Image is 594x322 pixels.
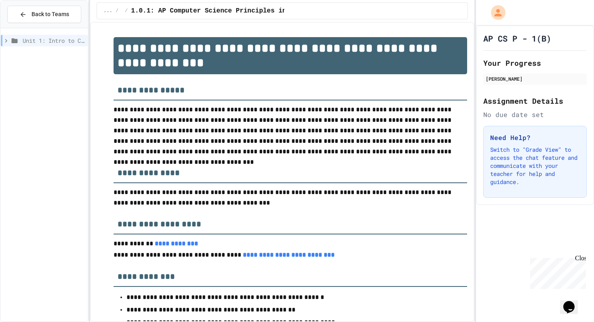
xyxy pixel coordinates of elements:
div: Chat with us now!Close [3,3,56,51]
span: ... [103,8,112,14]
div: No due date set [483,110,587,119]
div: [PERSON_NAME] [486,75,584,82]
button: Back to Teams [7,6,81,23]
h2: Assignment Details [483,95,587,107]
h2: Your Progress [483,57,587,69]
iframe: chat widget [527,255,586,289]
span: Unit 1: Intro to Computer Science [23,36,84,45]
iframe: chat widget [560,290,586,314]
p: Switch to "Grade View" to access the chat feature and communicate with your teacher for help and ... [490,146,580,186]
span: 1.0.1: AP Computer Science Principles in Python Course Syllabus [131,6,375,16]
h1: AP CS P - 1(B) [483,33,551,44]
span: / [116,8,118,14]
span: / [125,8,128,14]
span: Back to Teams [32,10,69,19]
h3: Need Help? [490,133,580,142]
div: My Account [482,3,508,22]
